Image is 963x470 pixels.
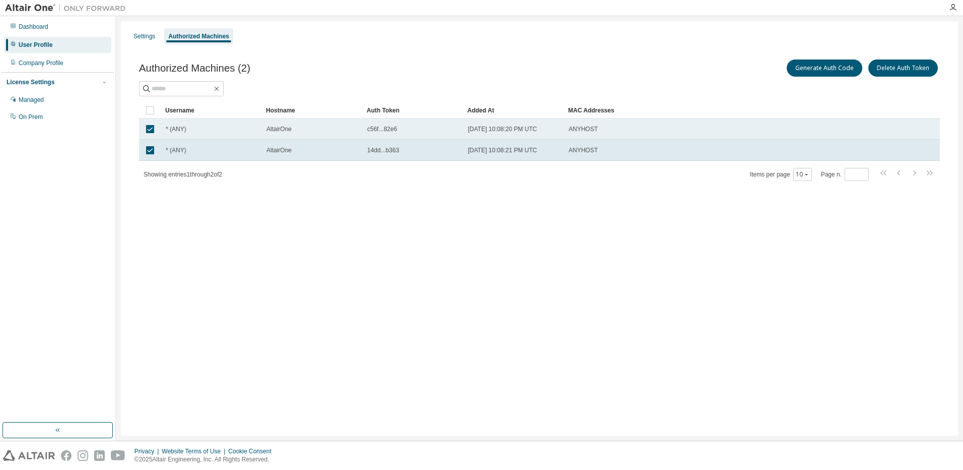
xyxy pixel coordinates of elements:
[266,146,292,154] span: AltairOne
[266,125,292,133] span: AltairOne
[750,168,812,181] span: Items per page
[568,102,834,119] div: MAC Addresses
[19,41,52,49] div: User Profile
[3,450,55,461] img: altair_logo.svg
[111,450,125,461] img: youtube.svg
[468,125,537,133] span: [DATE] 10:08:20 PM UTC
[134,455,278,464] p: © 2025 Altair Engineering, Inc. All Rights Reserved.
[168,32,229,40] div: Authorized Machines
[468,146,537,154] span: [DATE] 10:08:21 PM UTC
[569,125,598,133] span: ANYHOST
[19,23,48,31] div: Dashboard
[796,170,809,179] button: 10
[134,447,162,455] div: Privacy
[5,3,131,13] img: Altair One
[162,447,228,455] div: Website Terms of Use
[569,146,598,154] span: ANYHOST
[367,125,397,133] span: c56f...82e6
[367,102,459,119] div: Auth Token
[61,450,72,461] img: facebook.svg
[19,59,63,67] div: Company Profile
[821,168,869,181] span: Page n.
[787,60,862,77] button: Generate Auth Code
[7,78,54,86] div: License Settings
[144,171,222,178] span: Showing entries 1 through 2 of 2
[166,146,186,154] span: * (ANY)
[139,63,250,74] span: Authorized Machines (2)
[467,102,560,119] div: Added At
[78,450,88,461] img: instagram.svg
[166,125,186,133] span: * (ANY)
[94,450,105,461] img: linkedin.svg
[266,102,359,119] div: Hostname
[133,32,155,40] div: Settings
[19,113,43,121] div: On Prem
[868,60,938,77] button: Delete Auth Token
[367,146,399,154] span: 14dd...b363
[228,447,277,455] div: Cookie Consent
[19,96,44,104] div: Managed
[165,102,258,119] div: Username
